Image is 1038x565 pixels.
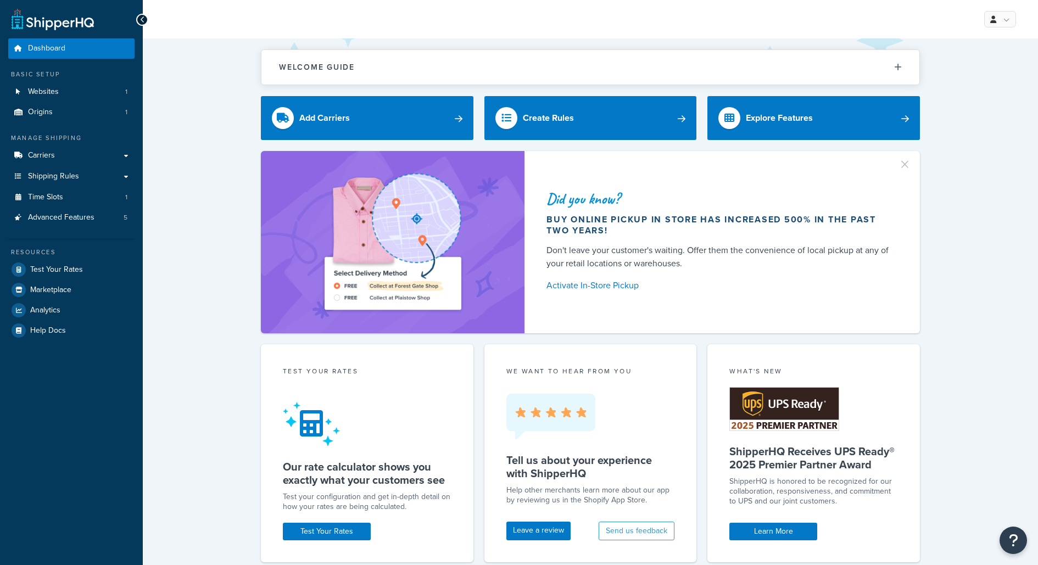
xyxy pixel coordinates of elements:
a: Explore Features [707,96,920,140]
span: Analytics [30,306,60,315]
button: Send us feedback [599,522,674,540]
div: Manage Shipping [8,133,135,143]
span: Advanced Features [28,213,94,222]
a: Marketplace [8,280,135,300]
p: Help other merchants learn more about our app by reviewing us in the Shopify App Store. [506,485,675,505]
p: we want to hear from you [506,366,675,376]
span: 1 [125,87,127,97]
a: Carriers [8,146,135,166]
a: Origins1 [8,102,135,122]
div: Add Carriers [299,110,350,126]
li: Origins [8,102,135,122]
div: Test your configuration and get in-depth detail on how your rates are being calculated. [283,492,451,512]
div: Buy online pickup in store has increased 500% in the past two years! [546,214,894,236]
a: Time Slots1 [8,187,135,208]
div: Create Rules [523,110,574,126]
span: Origins [28,108,53,117]
a: Test Your Rates [283,523,371,540]
p: ShipperHQ is honored to be recognized for our collaboration, responsiveness, and commitment to UP... [729,477,898,506]
h5: Tell us about your experience with ShipperHQ [506,454,675,480]
button: Open Resource Center [1000,527,1027,554]
div: Test your rates [283,366,451,379]
span: 5 [124,213,127,222]
span: Websites [28,87,59,97]
span: Help Docs [30,326,66,335]
div: Basic Setup [8,70,135,79]
h2: Welcome Guide [279,63,355,71]
a: Dashboard [8,38,135,59]
h5: Our rate calculator shows you exactly what your customers see [283,460,451,486]
a: Shipping Rules [8,166,135,187]
button: Welcome Guide [261,50,919,85]
div: What's New [729,366,898,379]
span: Marketplace [30,286,71,295]
li: Time Slots [8,187,135,208]
h5: ShipperHQ Receives UPS Ready® 2025 Premier Partner Award [729,445,898,471]
span: 1 [125,108,127,117]
div: Don't leave your customer's waiting. Offer them the convenience of local pickup at any of your re... [546,244,894,270]
a: Learn More [729,523,817,540]
a: Create Rules [484,96,697,140]
li: Websites [8,82,135,102]
span: Dashboard [28,44,65,53]
a: Websites1 [8,82,135,102]
div: Did you know? [546,191,894,206]
div: Resources [8,248,135,257]
span: Shipping Rules [28,172,79,181]
a: Add Carriers [261,96,473,140]
li: Advanced Features [8,208,135,228]
span: 1 [125,193,127,202]
a: Test Your Rates [8,260,135,279]
span: Carriers [28,151,55,160]
a: Advanced Features5 [8,208,135,228]
div: Explore Features [746,110,813,126]
img: ad-shirt-map-b0359fc47e01cab431d101c4b569394f6a03f54285957d908178d52f29eb9668.png [293,167,492,317]
a: Leave a review [506,522,571,540]
a: Help Docs [8,321,135,340]
a: Activate In-Store Pickup [546,278,894,293]
span: Time Slots [28,193,63,202]
a: Analytics [8,300,135,320]
span: Test Your Rates [30,265,83,275]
